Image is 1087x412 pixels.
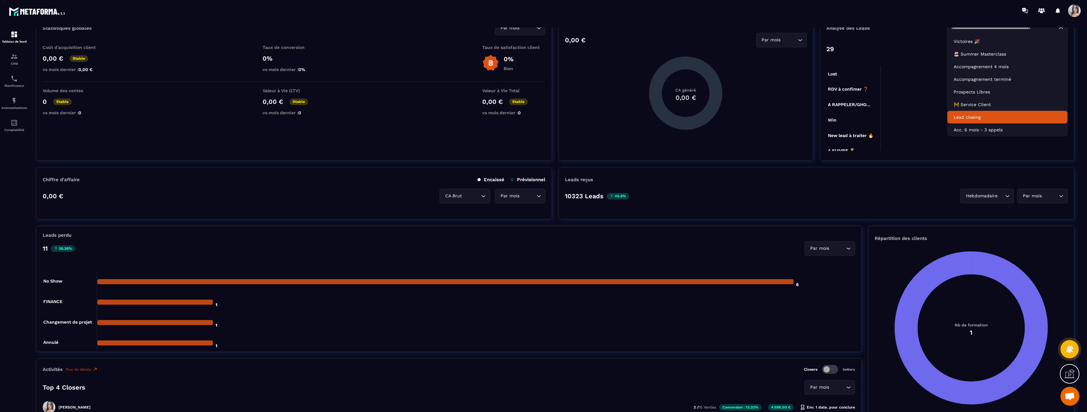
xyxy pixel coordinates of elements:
[768,404,794,411] p: 4 598,00 €
[10,119,18,127] img: accountant
[804,367,817,372] p: Closers
[1060,387,1079,406] a: Ouvrir le chat
[444,193,463,200] span: CA Brut
[10,31,18,38] img: formation
[263,98,283,105] p: 0,00 €
[10,53,18,60] img: formation
[830,245,845,252] input: Search for option
[951,25,1057,32] input: Search for option
[43,88,106,93] p: Volume des ventes
[756,33,807,47] div: Search for option
[43,67,106,72] p: vs mois dernier :
[843,367,855,372] p: Setters
[2,92,27,114] a: automationsautomationsAutomatisations
[263,110,326,115] p: vs mois dernier :
[954,114,1061,120] p: Lead closing
[43,384,85,391] p: Top 4 Closers
[78,67,93,72] span: 0,00 €
[826,25,947,31] p: Analyse des Leads
[9,6,66,17] img: logo
[495,21,545,35] div: Search for option
[43,299,63,304] tspan: FINANCE
[66,367,98,372] a: Plus de détails
[999,193,1004,200] input: Search for option
[43,245,48,252] p: 11
[828,71,837,76] tspan: Lost
[565,192,604,200] p: 10323 Leads
[828,102,870,107] tspan: A RAPPELER/GHO...
[43,278,63,284] tspan: No Show
[828,133,874,138] tspan: New lead à traiter 🔥
[263,67,326,72] p: vs mois dernier :
[954,89,1061,95] p: Prospects Libres
[482,98,503,105] p: 0,00 €
[805,380,855,395] div: Search for option
[10,97,18,104] img: automations
[694,405,716,409] p: 2 /
[521,193,535,200] input: Search for option
[800,405,805,410] img: hourglass.f4cb2624.svg
[1017,189,1068,203] div: Search for option
[518,110,521,115] span: 0
[2,70,27,92] a: schedulerschedulerPlanificateur
[1021,193,1043,200] span: Par mois
[43,177,80,182] p: Chiffre d’affaire
[565,36,586,44] p: 0,00 €
[482,55,499,71] img: b-badge-o.b3b20ee6.svg
[954,51,1061,57] p: 🏖️ Summer Masterclass
[954,76,1061,82] p: Accompagnement terminé
[875,236,1068,241] p: Répartition des clients
[511,177,545,182] p: Prévisionnel
[2,48,27,70] a: formationformationCRM
[2,40,27,43] p: Tableau de bord
[800,405,855,410] p: Env. 1 date. pour conclure
[298,110,301,115] span: 0
[289,99,308,105] p: Stable
[954,127,1061,133] p: Acc. 6 mois - 3 appels
[43,319,92,325] tspan: Changement de projet
[51,245,75,252] p: 36.36%
[521,25,535,32] input: Search for option
[93,367,98,372] img: narrow-up-right-o.6b7c60e2.svg
[2,26,27,48] a: formationformationTableau de bord
[2,106,27,110] p: Automatisations
[504,55,513,63] p: 0%
[830,384,845,391] input: Search for option
[43,110,106,115] p: vs mois dernier :
[509,99,528,105] p: Stable
[1043,193,1057,200] input: Search for option
[78,110,81,115] span: 0
[263,88,326,93] p: Valeur à Vie (LTV)
[477,177,504,182] p: Encaissé
[964,193,999,200] span: Hebdomadaire
[43,192,63,200] p: 0,00 €
[960,189,1014,203] div: Search for option
[43,98,47,105] p: 0
[440,189,490,203] div: Search for option
[53,99,72,105] p: Stable
[805,241,855,256] div: Search for option
[699,405,716,409] span: 15 Ventes
[809,245,830,252] span: Par mois
[463,193,480,200] input: Search for option
[482,88,545,93] p: Valeur à Vie Total
[828,117,836,122] tspan: Win
[2,84,27,87] p: Planificateur
[828,148,855,153] tspan: A SUIVRE ⏳
[2,114,27,136] a: accountantaccountantComptabilité
[482,110,545,115] p: vs mois dernier :
[43,25,92,31] p: Statistiques globales
[43,45,106,50] p: Coût d'acquisition client
[499,193,521,200] span: Par mois
[10,75,18,82] img: scheduler
[954,101,1061,108] p: 🚧 Service Client
[2,128,27,132] p: Comptabilité
[499,25,521,32] span: Par mois
[58,405,91,409] p: [PERSON_NAME]
[43,232,71,238] p: Leads perdu
[826,45,834,53] p: 29
[495,189,545,203] div: Search for option
[809,384,830,391] span: Par mois
[607,193,629,200] p: 45.9%
[947,21,1068,35] div: Search for option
